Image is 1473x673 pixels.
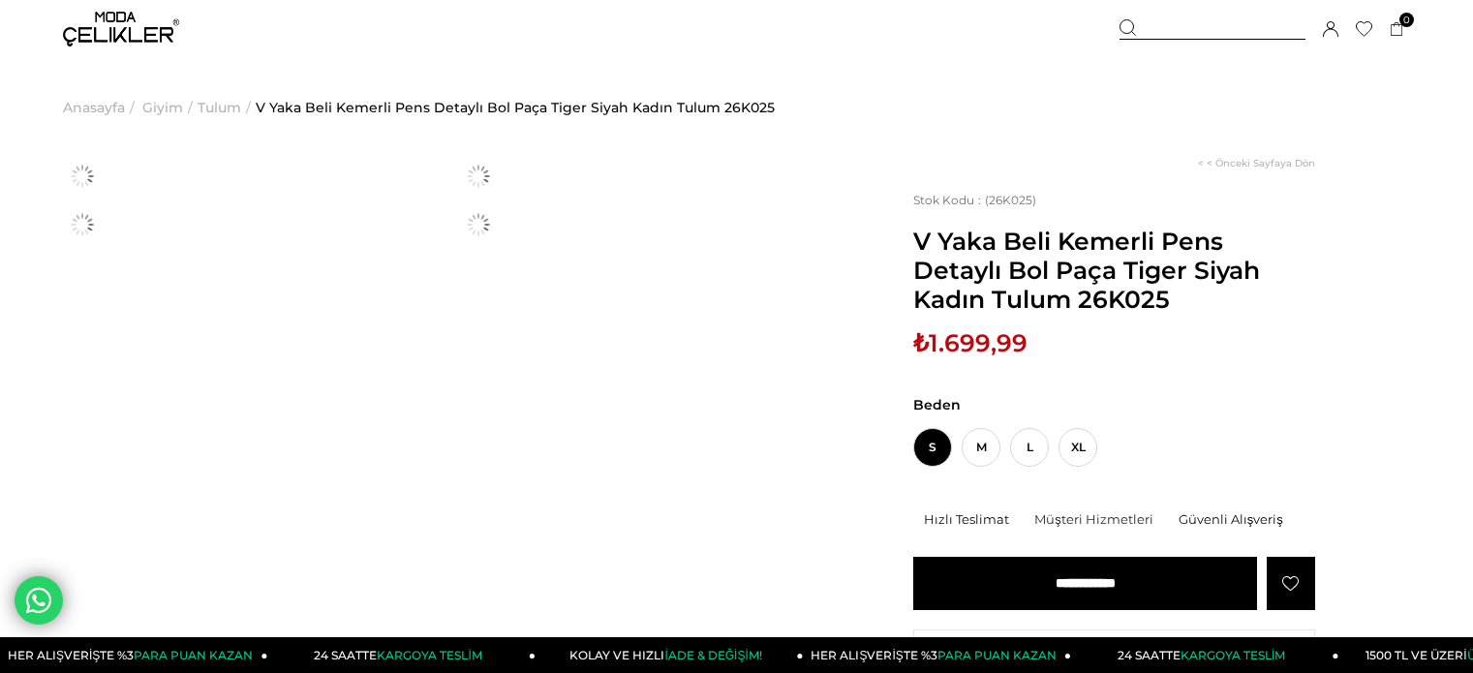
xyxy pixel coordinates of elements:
li: > [198,58,256,157]
a: Giyim [142,58,183,157]
div: Hızlı Teslimat [924,510,1024,528]
span: ₺1.699,99 [913,328,1028,357]
span: İADE & DEĞİŞİM! [664,648,761,662]
a: 0 [1390,22,1404,37]
li: > [142,58,198,157]
span: KARGOYA TESLİM [377,648,481,662]
a: HER ALIŞVERİŞTE %3PARA PUAN KAZAN [804,637,1072,673]
span: Beden [913,396,1315,413]
li: > [63,58,139,157]
img: blank.png [1024,519,1025,520]
a: < < Önceki Sayfaya Dön [1198,157,1315,169]
a: Favorilere Ekle [1267,557,1315,610]
img: Tiger tulum 26K025 [459,205,498,244]
a: 24 SAATTEKARGOYA TESLİM [268,637,537,673]
img: Tiger tulum 26K025 [459,157,498,196]
span: KARGOYA TESLİM [1181,648,1285,662]
img: blank.png [1168,519,1169,520]
span: 0 [1399,13,1414,27]
div: Güvenli Alışveriş [1179,510,1298,528]
img: Tiger tulum 26K025 [63,157,102,196]
span: XL [1059,428,1097,467]
img: blank.png [913,519,914,520]
span: PARA PUAN KAZAN [937,648,1057,662]
a: V Yaka Beli Kemerli Pens Detaylı Bol Paça Tiger Siyah Kadın Tulum 26K025 [256,58,775,157]
a: 24 SAATTEKARGOYA TESLİM [1071,637,1339,673]
a: KOLAY VE HIZLIİADE & DEĞİŞİM! [536,637,804,673]
span: S [913,428,952,467]
span: PARA PUAN KAZAN [134,648,253,662]
span: (26K025) [913,193,1036,207]
span: M [962,428,1000,467]
div: Müşteri Hizmetleri [1034,510,1168,528]
a: Tulum [198,58,241,157]
span: L [1010,428,1049,467]
span: Stok Kodu [913,193,985,207]
img: Tiger tulum 26K025 [63,205,102,244]
img: logo [63,12,179,46]
span: V Yaka Beli Kemerli Pens Detaylı Bol Paça Tiger Siyah Kadın Tulum 26K025 [913,227,1315,314]
a: Anasayfa [63,58,125,157]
